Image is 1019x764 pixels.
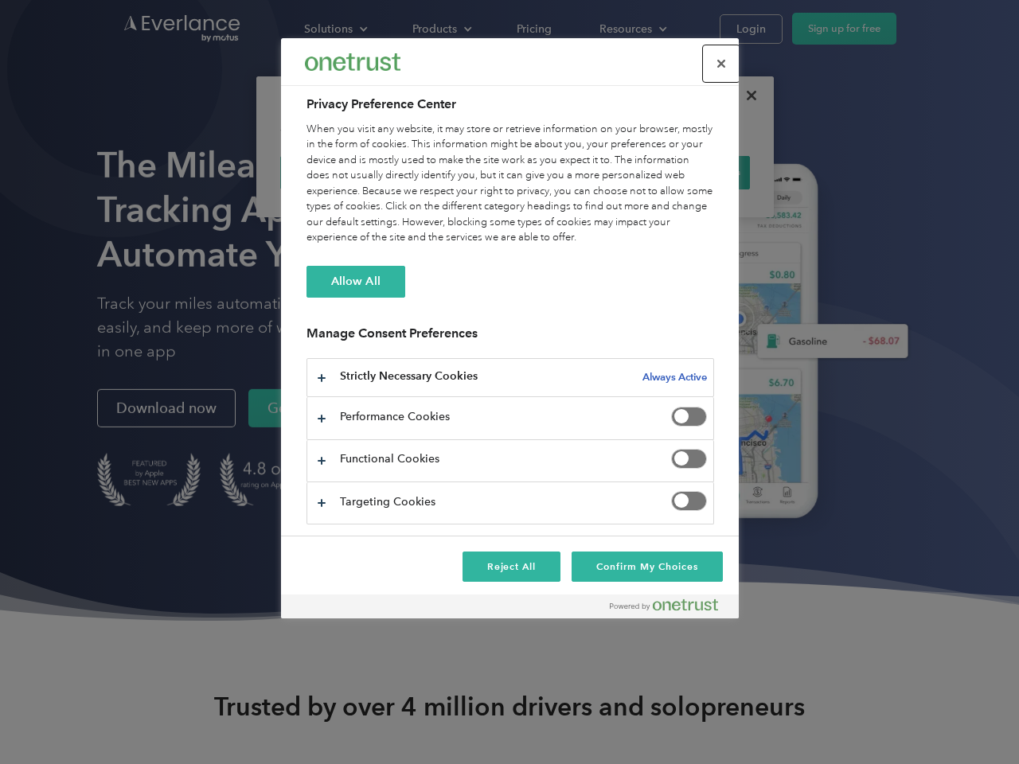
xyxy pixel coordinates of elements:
[572,552,722,582] button: Confirm My Choices
[305,53,400,70] img: Everlance
[306,95,714,114] h2: Privacy Preference Center
[306,325,714,350] h3: Manage Consent Preferences
[305,46,400,78] div: Everlance
[463,552,561,582] button: Reject All
[281,38,739,618] div: Privacy Preference Center
[704,46,739,81] button: Close
[306,266,405,298] button: Allow All
[281,38,739,618] div: Preference center
[610,598,718,611] img: Powered by OneTrust Opens in a new Tab
[306,122,714,246] div: When you visit any website, it may store or retrieve information on your browser, mostly in the f...
[610,598,731,618] a: Powered by OneTrust Opens in a new Tab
